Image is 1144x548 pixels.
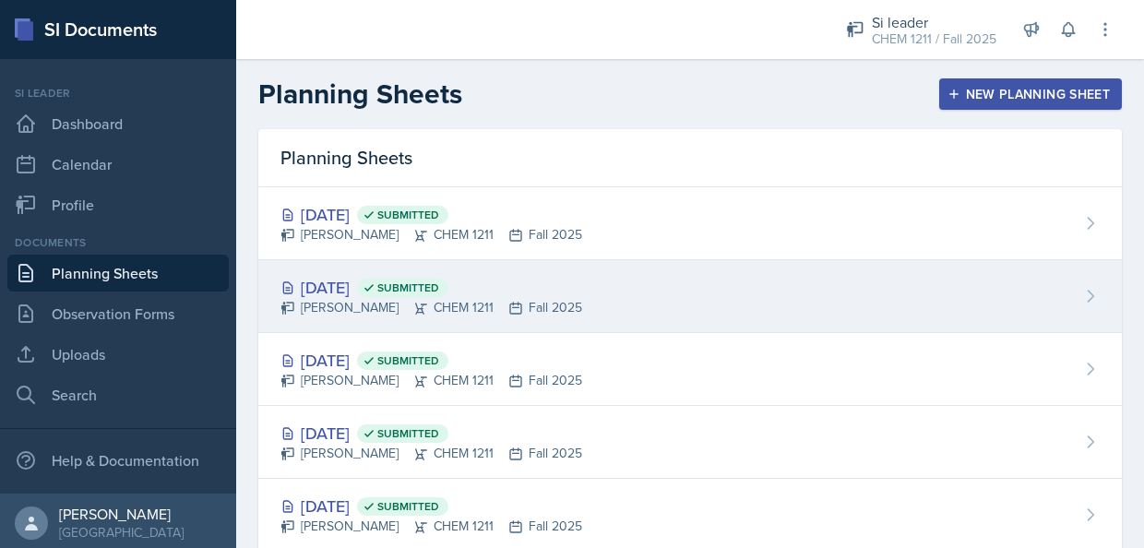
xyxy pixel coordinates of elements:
a: Search [7,376,229,413]
a: Profile [7,186,229,223]
span: Submitted [377,208,439,222]
div: [DATE] [280,202,582,227]
div: Planning Sheets [258,129,1122,187]
span: Submitted [377,499,439,514]
div: [PERSON_NAME] CHEM 1211 Fall 2025 [280,517,582,536]
span: Submitted [377,426,439,441]
a: Uploads [7,336,229,373]
div: Help & Documentation [7,442,229,479]
a: Planning Sheets [7,255,229,292]
a: Calendar [7,146,229,183]
h2: Planning Sheets [258,77,462,111]
div: [PERSON_NAME] CHEM 1211 Fall 2025 [280,444,582,463]
div: [PERSON_NAME] CHEM 1211 Fall 2025 [280,371,582,390]
div: Documents [7,234,229,251]
div: [PERSON_NAME] [59,505,184,523]
span: Submitted [377,353,439,368]
a: Observation Forms [7,295,229,332]
div: [DATE] [280,494,582,518]
button: New Planning Sheet [939,78,1122,110]
div: [DATE] [280,348,582,373]
div: Si leader [7,85,229,101]
div: Si leader [872,11,996,33]
a: [DATE] Submitted [PERSON_NAME]CHEM 1211Fall 2025 [258,187,1122,260]
a: Dashboard [7,105,229,142]
div: New Planning Sheet [951,87,1110,101]
div: [GEOGRAPHIC_DATA] [59,523,184,542]
div: CHEM 1211 / Fall 2025 [872,30,996,49]
a: [DATE] Submitted [PERSON_NAME]CHEM 1211Fall 2025 [258,333,1122,406]
div: [DATE] [280,421,582,446]
a: [DATE] Submitted [PERSON_NAME]CHEM 1211Fall 2025 [258,260,1122,333]
a: [DATE] Submitted [PERSON_NAME]CHEM 1211Fall 2025 [258,406,1122,479]
div: [PERSON_NAME] CHEM 1211 Fall 2025 [280,225,582,244]
span: Submitted [377,280,439,295]
div: [PERSON_NAME] CHEM 1211 Fall 2025 [280,298,582,317]
div: [DATE] [280,275,582,300]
